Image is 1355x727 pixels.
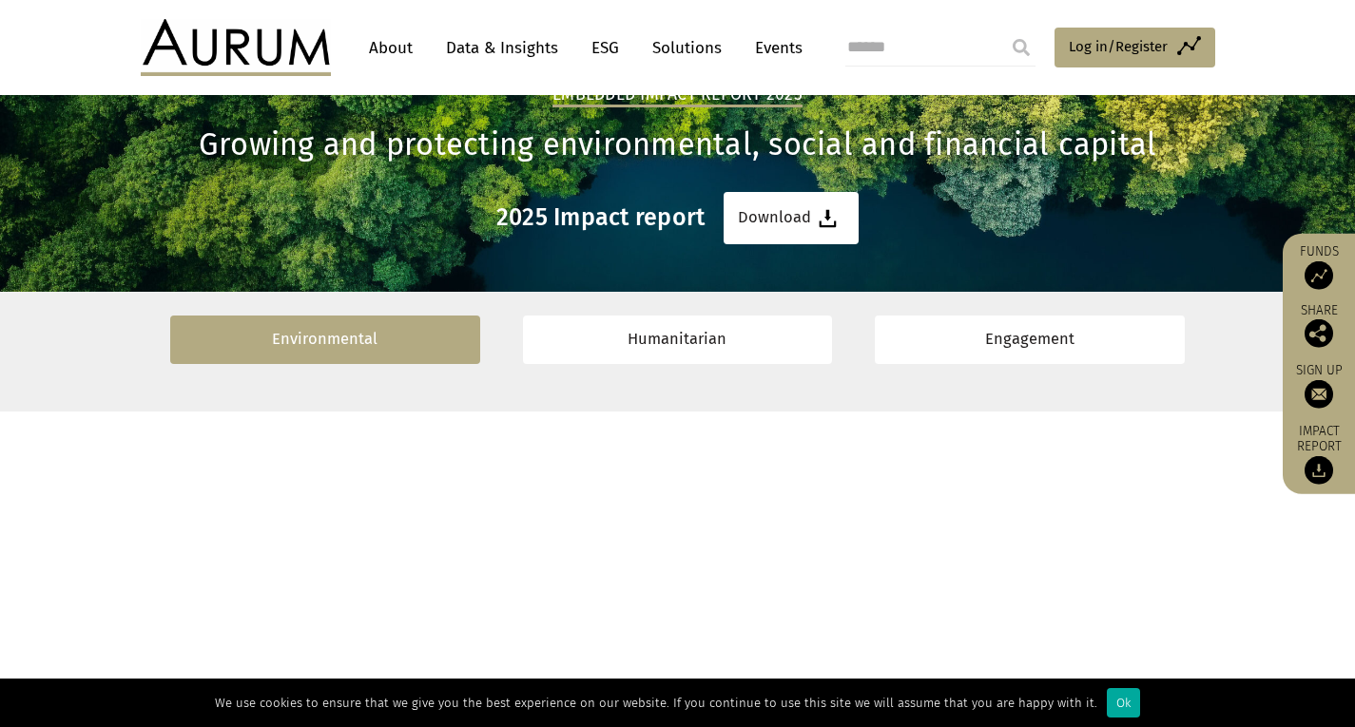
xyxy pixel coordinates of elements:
a: Events [745,30,803,66]
a: ESG [582,30,629,66]
img: Access Funds [1305,260,1333,289]
img: Share this post [1305,318,1333,347]
a: About [359,30,422,66]
img: Sign up to our newsletter [1305,379,1333,408]
h2: Embedded Impact report 2025 [552,85,803,107]
img: Aurum [141,19,331,76]
a: Environmental [170,316,480,364]
h1: Growing and protecting environmental, social and financial capital [141,126,1215,163]
div: Share [1292,303,1345,347]
h3: 2025 Impact report [496,203,706,232]
a: Funds [1292,242,1345,289]
a: Sign up [1292,361,1345,408]
a: Engagement [875,316,1185,364]
span: Log in/Register [1069,35,1168,58]
input: Submit [1002,29,1040,67]
div: Ok [1107,688,1140,717]
a: Download [724,192,859,244]
a: Solutions [643,30,731,66]
a: Data & Insights [436,30,568,66]
a: Impact report [1292,422,1345,485]
a: Log in/Register [1055,28,1215,67]
a: Humanitarian [523,316,833,364]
